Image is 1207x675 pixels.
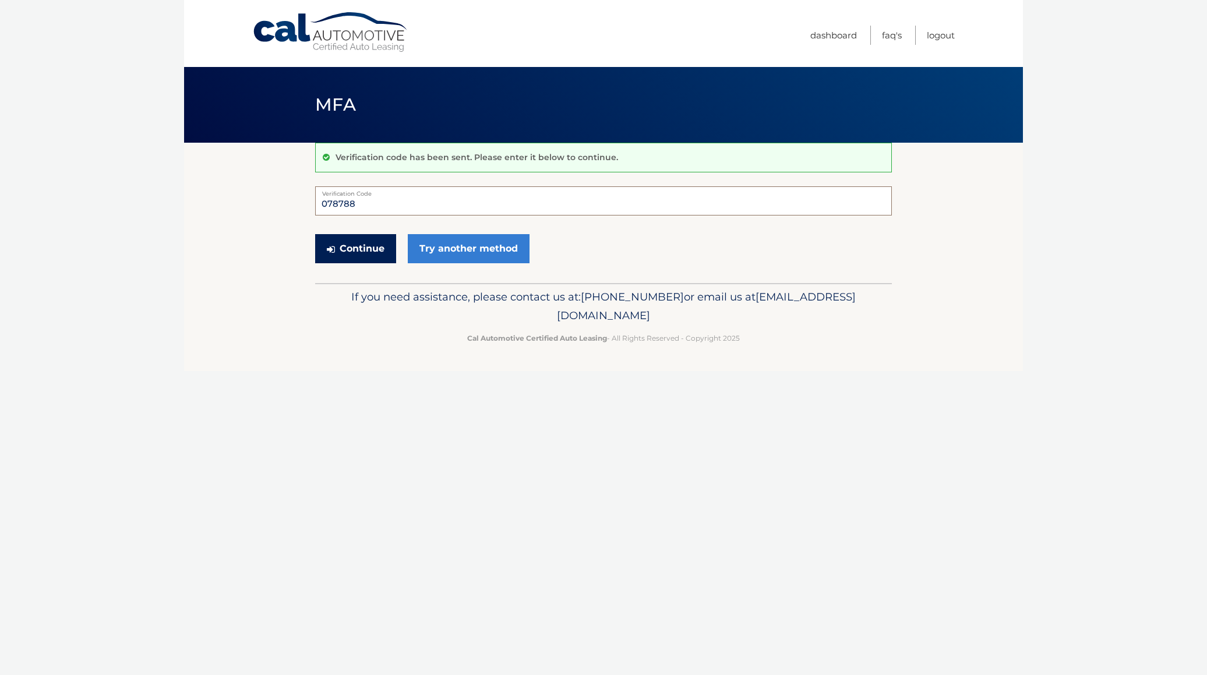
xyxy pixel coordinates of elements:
p: - All Rights Reserved - Copyright 2025 [323,332,884,344]
p: If you need assistance, please contact us at: or email us at [323,288,884,325]
span: [PHONE_NUMBER] [581,290,684,303]
label: Verification Code [315,186,892,196]
a: Dashboard [810,26,857,45]
p: Verification code has been sent. Please enter it below to continue. [336,152,618,162]
span: MFA [315,94,356,115]
span: [EMAIL_ADDRESS][DOMAIN_NAME] [557,290,856,322]
a: Try another method [408,234,530,263]
a: Logout [927,26,955,45]
a: FAQ's [882,26,902,45]
a: Cal Automotive [252,12,410,53]
button: Continue [315,234,396,263]
input: Verification Code [315,186,892,215]
strong: Cal Automotive Certified Auto Leasing [467,334,607,342]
